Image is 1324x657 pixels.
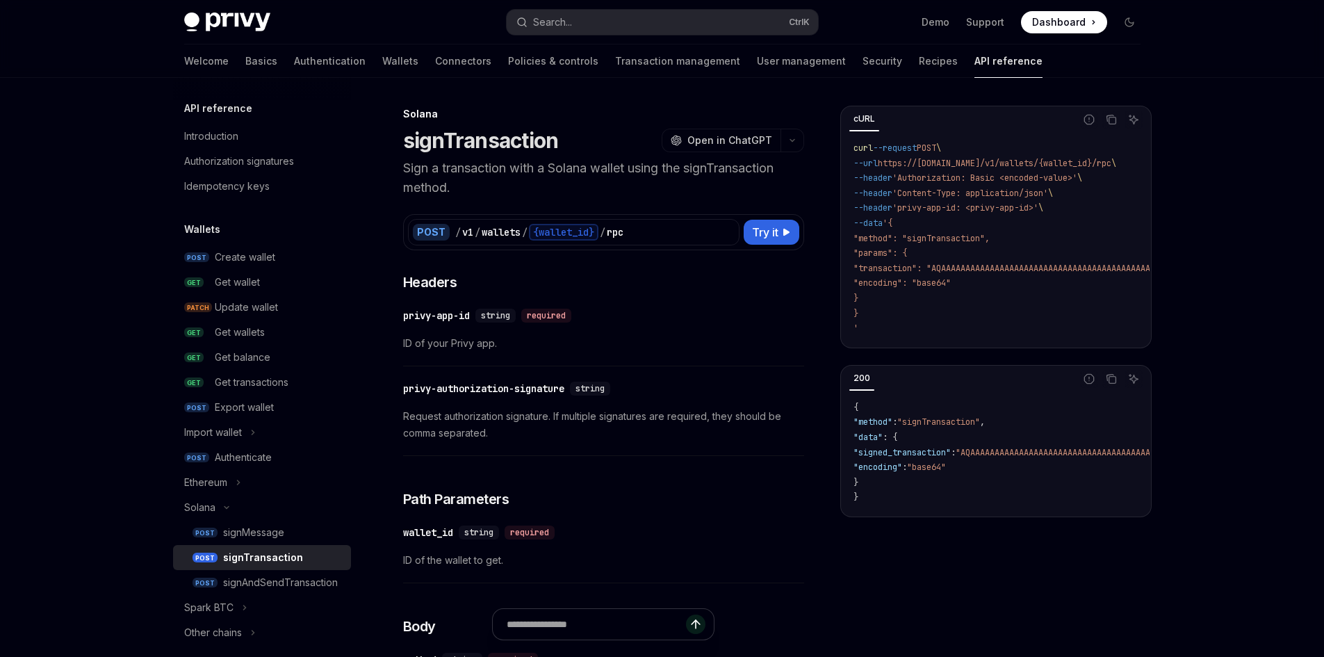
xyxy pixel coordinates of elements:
span: \ [1048,188,1053,199]
span: https://[DOMAIN_NAME]/v1/wallets/{wallet_id}/rpc [878,158,1111,169]
div: {wallet_id} [529,224,598,241]
input: Ask a question... [507,609,686,640]
span: "signed_transaction" [853,447,951,458]
a: Welcome [184,44,229,78]
span: \ [1111,158,1116,169]
span: POST [917,143,936,154]
span: string [481,310,510,321]
button: Toggle dark mode [1118,11,1141,33]
span: GET [184,277,204,288]
span: 'Authorization: Basic <encoded-value>' [892,172,1077,184]
div: privy-authorization-signature [403,382,564,396]
a: Demo [922,15,949,29]
span: "data" [853,432,883,443]
a: POSTsignAndSendTransaction [173,570,351,595]
img: dark logo [184,13,270,32]
span: { [853,402,858,413]
span: "signTransaction" [897,416,980,428]
button: Solana [173,495,351,520]
a: POSTsignTransaction [173,545,351,570]
a: GETGet balance [173,345,351,370]
span: } [853,492,858,503]
span: } [853,293,858,304]
div: Create wallet [215,249,275,266]
div: required [521,309,571,323]
span: POST [193,528,218,538]
a: Support [966,15,1004,29]
span: ID of the wallet to get. [403,552,804,569]
span: , [980,416,985,428]
a: PATCHUpdate wallet [173,295,351,320]
div: Export wallet [215,399,274,416]
a: Dashboard [1021,11,1107,33]
span: Ctrl K [789,17,810,28]
div: required [505,526,555,540]
a: Wallets [382,44,418,78]
a: GETGet wallet [173,270,351,295]
span: POST [193,578,218,588]
a: Authorization signatures [173,149,351,174]
div: Spark BTC [184,599,234,616]
div: Search... [533,14,572,31]
div: Authenticate [215,449,272,466]
span: 'privy-app-id: <privy-app-id>' [892,202,1038,213]
span: "encoding": "base64" [853,277,951,289]
div: Authorization signatures [184,153,294,170]
span: --data [853,218,883,229]
p: Sign a transaction with a Solana wallet using the signTransaction method. [403,159,804,197]
div: cURL [849,111,879,127]
span: } [853,477,858,488]
span: POST [184,453,209,463]
span: GET [184,327,204,338]
a: Recipes [919,44,958,78]
span: Headers [403,273,457,292]
span: : [902,462,907,473]
button: Report incorrect code [1080,370,1098,388]
div: Get wallets [215,324,265,341]
button: Ask AI [1125,370,1143,388]
a: API reference [974,44,1043,78]
span: "params": { [853,248,907,259]
a: Policies & controls [508,44,598,78]
a: User management [757,44,846,78]
button: Ask AI [1125,111,1143,129]
a: Idempotency keys [173,174,351,199]
div: 200 [849,370,874,387]
span: --header [853,172,892,184]
div: signAndSendTransaction [223,574,338,591]
div: Other chains [184,624,242,641]
div: Introduction [184,128,238,145]
span: curl [853,143,873,154]
button: Copy the contents from the code block [1102,111,1120,129]
div: / [600,225,605,239]
span: Dashboard [1032,15,1086,29]
span: \ [1038,202,1043,213]
button: Send message [686,615,705,634]
div: Update wallet [215,299,278,316]
span: string [575,383,605,394]
a: GETGet wallets [173,320,351,345]
span: GET [184,352,204,363]
button: Ethereum [173,470,351,495]
button: Try it [744,220,799,245]
div: POST [413,224,450,241]
a: Transaction management [615,44,740,78]
span: POST [184,403,209,413]
span: PATCH [184,302,212,313]
span: --url [853,158,878,169]
div: Solana [403,107,804,121]
div: Solana [184,499,215,516]
div: wallets [482,225,521,239]
div: signTransaction [223,549,303,566]
div: v1 [462,225,473,239]
span: POST [184,252,209,263]
div: Get transactions [215,374,288,391]
span: Path Parameters [403,489,509,509]
span: POST [193,553,218,563]
div: Ethereum [184,474,227,491]
span: "encoding" [853,462,902,473]
div: Get balance [215,349,270,366]
span: --header [853,202,892,213]
button: Search...CtrlK [507,10,818,35]
span: GET [184,378,204,388]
